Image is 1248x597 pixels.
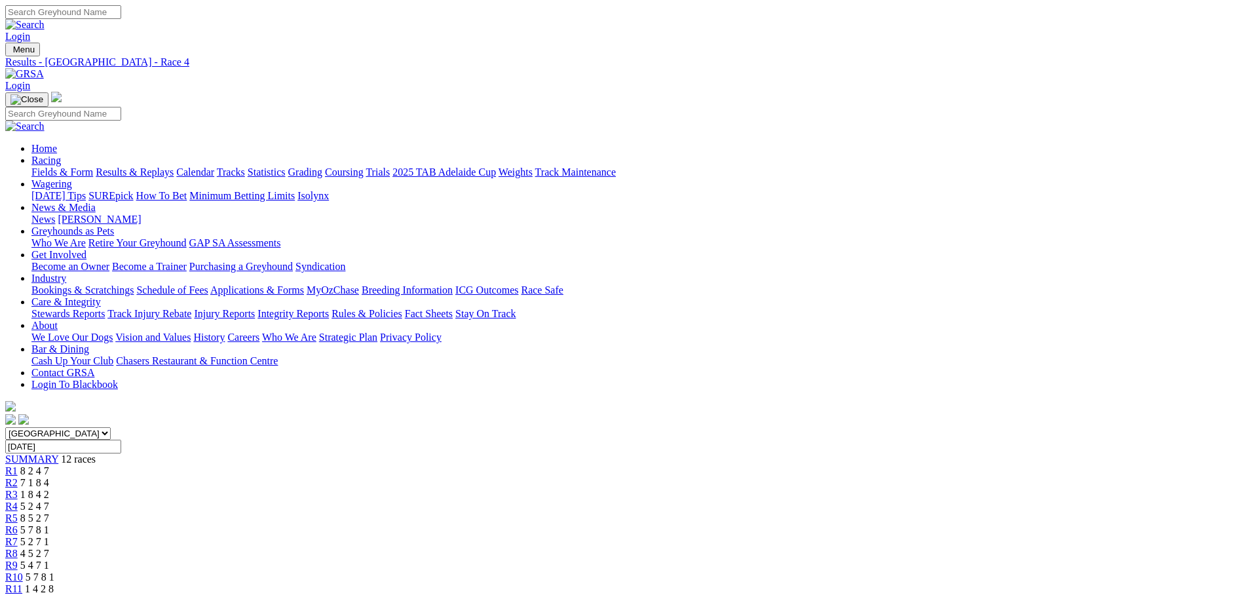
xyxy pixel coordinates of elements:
[18,414,29,425] img: twitter.svg
[31,261,109,272] a: Become an Owner
[5,121,45,132] img: Search
[112,261,187,272] a: Become a Trainer
[5,512,18,524] a: R5
[25,583,54,594] span: 1 4 2 8
[31,273,66,284] a: Industry
[5,92,48,107] button: Toggle navigation
[5,548,18,559] a: R8
[257,308,329,319] a: Integrity Reports
[31,237,1243,249] div: Greyhounds as Pets
[13,45,35,54] span: Menu
[5,501,18,512] span: R4
[176,166,214,178] a: Calendar
[20,560,49,571] span: 5 4 7 1
[31,296,101,307] a: Care & Integrity
[307,284,359,296] a: MyOzChase
[31,202,96,213] a: News & Media
[5,68,44,80] img: GRSA
[5,465,18,476] a: R1
[5,453,58,465] a: SUMMARY
[31,284,134,296] a: Bookings & Scratchings
[20,501,49,512] span: 5 2 4 7
[10,94,43,105] img: Close
[116,355,278,366] a: Chasers Restaurant & Function Centre
[262,332,316,343] a: Who We Are
[20,489,49,500] span: 1 8 4 2
[20,524,49,535] span: 5 7 8 1
[51,92,62,102] img: logo-grsa-white.png
[31,355,1243,367] div: Bar & Dining
[20,536,49,547] span: 5 2 7 1
[5,560,18,571] a: R9
[189,190,295,201] a: Minimum Betting Limits
[31,261,1243,273] div: Get Involved
[58,214,141,225] a: [PERSON_NAME]
[5,43,40,56] button: Toggle navigation
[499,166,533,178] a: Weights
[521,284,563,296] a: Race Safe
[5,477,18,488] a: R2
[5,583,22,594] a: R11
[5,489,18,500] a: R3
[88,190,133,201] a: SUREpick
[31,379,118,390] a: Login To Blackbook
[319,332,377,343] a: Strategic Plan
[31,225,114,237] a: Greyhounds as Pets
[5,56,1243,68] a: Results - [GEOGRAPHIC_DATA] - Race 4
[325,166,364,178] a: Coursing
[210,284,304,296] a: Applications & Forms
[5,107,121,121] input: Search
[227,332,259,343] a: Careers
[31,284,1243,296] div: Industry
[455,308,516,319] a: Stay On Track
[136,284,208,296] a: Schedule of Fees
[20,548,49,559] span: 4 5 2 7
[61,453,96,465] span: 12 races
[31,332,1243,343] div: About
[189,237,281,248] a: GAP SA Assessments
[136,190,187,201] a: How To Bet
[189,261,293,272] a: Purchasing a Greyhound
[5,31,30,42] a: Login
[5,401,16,412] img: logo-grsa-white.png
[31,178,72,189] a: Wagering
[31,343,89,355] a: Bar & Dining
[288,166,322,178] a: Grading
[405,308,453,319] a: Fact Sheets
[5,524,18,535] a: R6
[31,367,94,378] a: Contact GRSA
[362,284,453,296] a: Breeding Information
[31,249,86,260] a: Get Involved
[31,190,1243,202] div: Wagering
[20,477,49,488] span: 7 1 8 4
[193,332,225,343] a: History
[31,155,61,166] a: Racing
[31,190,86,201] a: [DATE] Tips
[194,308,255,319] a: Injury Reports
[366,166,390,178] a: Trials
[115,332,191,343] a: Vision and Values
[5,80,30,91] a: Login
[5,536,18,547] a: R7
[107,308,191,319] a: Track Injury Rebate
[248,166,286,178] a: Statistics
[535,166,616,178] a: Track Maintenance
[380,332,442,343] a: Privacy Policy
[5,571,23,583] a: R10
[31,355,113,366] a: Cash Up Your Club
[31,308,105,319] a: Stewards Reports
[31,237,86,248] a: Who We Are
[331,308,402,319] a: Rules & Policies
[455,284,518,296] a: ICG Outcomes
[5,440,121,453] input: Select date
[20,512,49,524] span: 8 5 2 7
